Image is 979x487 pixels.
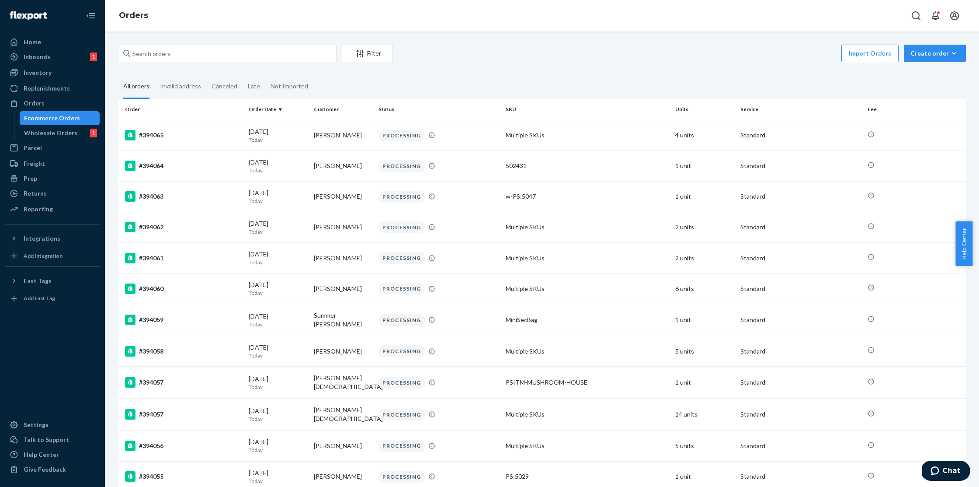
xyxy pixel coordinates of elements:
td: [PERSON_NAME] [310,151,375,181]
div: PROCESSING [378,221,425,233]
a: Orders [5,96,100,110]
img: Flexport logo [10,11,47,20]
div: PROCESSING [378,130,425,141]
td: Multiple SKUs [502,273,672,304]
td: Multiple SKUs [502,212,672,242]
div: Wholesale Orders [24,129,77,137]
div: MiniSecBag [506,315,668,324]
div: #394063 [125,191,242,202]
div: PSITM-MUSHROOM-HOUSE [506,378,668,387]
div: Inventory [24,68,52,77]
button: Help Center [955,221,972,266]
p: Standard [740,378,861,387]
div: Home [24,38,41,46]
td: 14 units [672,399,737,431]
div: #394056 [125,441,242,451]
td: Multiple SKUs [502,243,672,273]
div: [DATE] [249,127,307,144]
button: Open Search Box [907,7,925,25]
td: 2 units [672,212,737,242]
td: Multiple SKUs [502,399,672,431]
td: [PERSON_NAME][DEMOGRAPHIC_DATA] [310,367,375,399]
button: Talk to Support [5,433,100,447]
p: Today [249,415,307,423]
div: [DATE] [249,469,307,485]
a: Home [5,35,100,49]
div: #394057 [125,409,242,420]
div: [DATE] [249,250,307,266]
th: SKU [502,99,672,120]
p: Today [249,446,307,454]
p: Today [249,477,307,485]
td: Multiple SKUs [502,431,672,461]
button: Close Navigation [82,7,100,25]
div: PROCESSING [378,283,425,294]
div: Returns [24,189,47,198]
a: Inventory [5,66,100,80]
input: Search orders [118,45,337,62]
button: Open notifications [927,7,944,25]
td: [PERSON_NAME] [310,431,375,461]
div: Integrations [24,234,60,243]
button: Open account menu [946,7,963,25]
td: 1 unit [672,181,737,212]
div: Not Imported [271,75,308,98]
td: 1 unit [672,151,737,181]
td: [PERSON_NAME] [310,273,375,304]
td: 6 units [672,273,737,304]
div: PROCESSING [378,440,425,452]
button: Import Orders [841,45,899,62]
div: [DATE] [249,343,307,359]
td: 5 units [672,336,737,367]
iframe: Opens a widget where you can chat to one of our agents [922,461,970,483]
a: Freight [5,157,100,171]
div: PS:5029 [506,472,668,481]
div: [DATE] [249,406,307,423]
div: [DATE] [249,219,307,235]
p: Standard [740,347,861,356]
th: Units [672,99,737,120]
td: 4 units [672,120,737,151]
p: Today [249,321,307,328]
div: All orders [123,75,149,99]
div: Help Center [24,450,59,459]
div: 1 [90,53,97,61]
div: Customer [314,105,372,113]
div: Talk to Support [24,435,69,444]
button: Integrations [5,231,100,245]
th: Fee [864,99,966,120]
div: PROCESSING [378,252,425,264]
a: Wholesale Orders1 [20,126,100,140]
button: Filter [342,45,392,62]
div: PROCESSING [378,377,425,389]
a: Parcel [5,141,100,155]
td: 1 unit [672,367,737,399]
p: Standard [740,161,861,170]
div: Prep [24,174,37,183]
th: Order [118,99,245,120]
div: [DATE] [249,280,307,297]
div: PROCESSING [378,191,425,203]
div: PROCESSING [378,471,425,483]
a: Add Fast Tag [5,291,100,305]
td: [PERSON_NAME][DEMOGRAPHIC_DATA] [310,399,375,431]
div: #394064 [125,161,242,171]
div: PROCESSING [378,345,425,357]
a: Replenishments [5,81,100,95]
div: #394057 [125,377,242,388]
th: Service [737,99,864,120]
ol: breadcrumbs [112,3,155,28]
td: Summer [PERSON_NAME] [310,304,375,336]
div: Replenishments [24,84,70,93]
p: Today [249,197,307,205]
div: Add Fast Tag [24,294,55,302]
div: #394062 [125,222,242,232]
p: Standard [740,441,861,450]
p: Standard [740,315,861,324]
div: Fast Tags [24,277,52,285]
td: [PERSON_NAME] [310,243,375,273]
p: Standard [740,131,861,140]
div: #394059 [125,315,242,325]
